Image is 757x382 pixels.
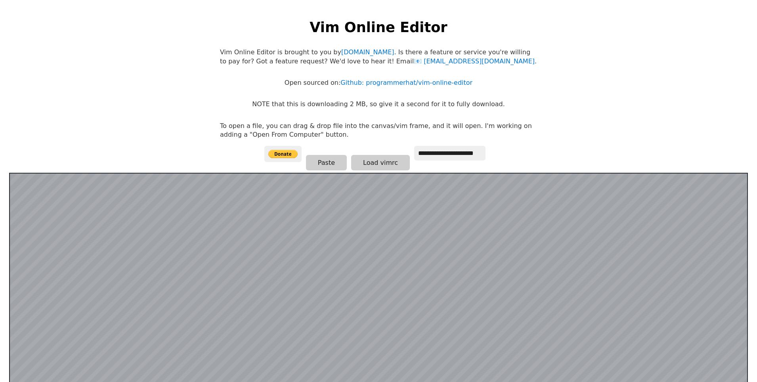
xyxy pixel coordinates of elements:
[351,155,410,170] button: Load vimrc
[220,48,537,66] p: Vim Online Editor is brought to you by . Is there a feature or service you're willing to pay for?...
[252,100,505,109] p: NOTE that this is downloading 2 MB, so give it a second for it to fully download.
[220,122,537,139] p: To open a file, you can drag & drop file into the canvas/vim frame, and it will open. I'm working...
[310,17,447,37] h1: Vim Online Editor
[285,78,472,87] p: Open sourced on:
[306,155,347,170] button: Paste
[414,57,535,65] a: [EMAIL_ADDRESS][DOMAIN_NAME]
[340,79,472,86] a: Github: programmerhat/vim-online-editor
[341,48,394,56] a: [DOMAIN_NAME]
